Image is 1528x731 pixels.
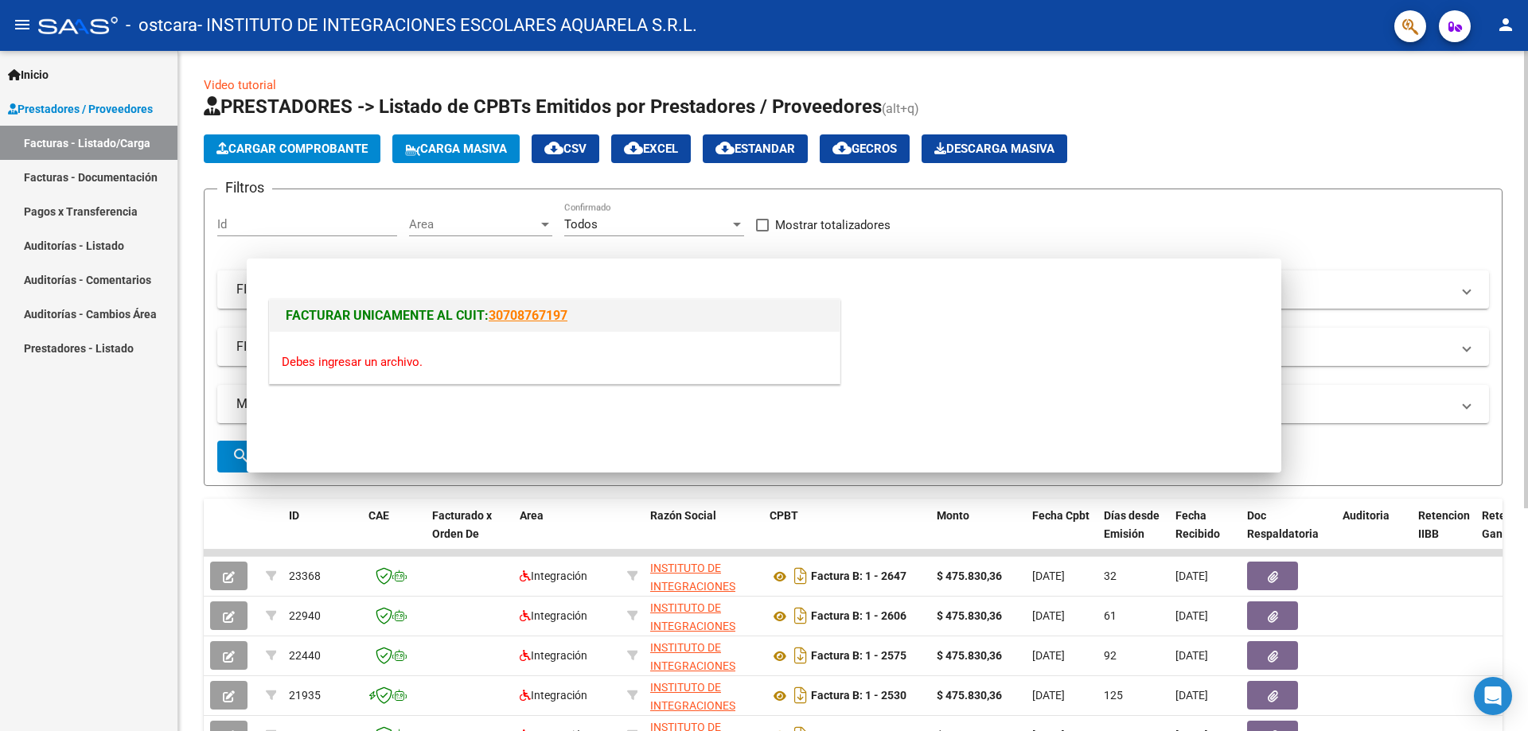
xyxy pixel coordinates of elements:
[286,308,489,323] span: FACTURAR UNICAMENTE AL CUIT:
[426,499,513,569] datatable-header-cell: Facturado x Orden De
[236,395,1451,413] mat-panel-title: MAS FILTROS
[204,95,882,118] span: PRESTADORES -> Listado de CPBTs Emitidos por Prestadores / Proveedores
[126,8,197,43] span: - ostcara
[1032,649,1065,662] span: [DATE]
[650,601,739,668] span: INSTITUTO DE INTEGRACIONES ESCOLARES AQUARELA S.R.L.
[1032,609,1065,622] span: [DATE]
[1104,609,1117,622] span: 61
[1241,499,1336,569] datatable-header-cell: Doc Respaldatoria
[232,449,389,464] span: Buscar Comprobante
[217,177,272,199] h3: Filtros
[1418,509,1470,540] span: Retencion IIBB
[763,499,930,569] datatable-header-cell: CPBT
[937,689,1002,702] strong: $ 475.830,36
[715,142,795,156] span: Estandar
[236,338,1451,356] mat-panel-title: FILTROS DE INTEGRACION
[832,142,897,156] span: Gecros
[1412,499,1475,569] datatable-header-cell: Retencion IIBB
[8,100,153,118] span: Prestadores / Proveedores
[930,499,1026,569] datatable-header-cell: Monto
[489,308,567,323] a: 30708767197
[1175,689,1208,702] span: [DATE]
[644,499,763,569] datatable-header-cell: Razón Social
[283,499,362,569] datatable-header-cell: ID
[937,609,1002,622] strong: $ 475.830,36
[811,610,906,623] strong: Factura B: 1 - 2606
[1175,570,1208,582] span: [DATE]
[1474,677,1512,715] div: Open Intercom Messenger
[1104,649,1117,662] span: 92
[236,281,1451,298] mat-panel-title: FILTROS DEL COMPROBANTE
[216,142,368,156] span: Cargar Comprobante
[513,499,621,569] datatable-header-cell: Area
[770,509,798,522] span: CPBT
[650,509,716,522] span: Razón Social
[811,650,906,663] strong: Factura B: 1 - 2575
[882,101,919,116] span: (alt+q)
[204,78,276,92] a: Video tutorial
[715,138,735,157] mat-icon: cloud_download
[197,8,697,43] span: - INSTITUTO DE INTEGRACIONES ESCOLARES AQUARELA S.R.L.
[1343,509,1390,522] span: Auditoria
[1175,609,1208,622] span: [DATE]
[922,134,1067,163] app-download-masive: Descarga masiva de comprobantes (adjuntos)
[937,649,1002,662] strong: $ 475.830,36
[1175,649,1208,662] span: [DATE]
[432,509,492,540] span: Facturado x Orden De
[544,142,587,156] span: CSV
[650,679,757,712] div: 30715611852
[790,643,811,668] i: Descargar documento
[289,609,321,622] span: 22940
[1104,509,1160,540] span: Días desde Emisión
[1032,570,1065,582] span: [DATE]
[934,142,1054,156] span: Descarga Masiva
[13,15,32,34] mat-icon: menu
[564,217,598,231] span: Todos
[520,570,587,582] span: Integración
[650,639,757,672] div: 30715611852
[775,216,891,235] span: Mostrar totalizadores
[937,509,969,522] span: Monto
[289,689,321,702] span: 21935
[650,641,739,708] span: INSTITUTO DE INTEGRACIONES ESCOLARES AQUARELA S.R.L.
[1336,499,1412,569] datatable-header-cell: Auditoria
[937,570,1002,582] strong: $ 475.830,36
[282,353,828,371] p: Debes ingresar un archivo.
[811,690,906,702] strong: Factura B: 1 - 2530
[544,138,563,157] mat-icon: cloud_download
[624,142,678,156] span: EXCEL
[832,138,852,157] mat-icon: cloud_download
[650,599,757,632] div: 30715611852
[790,682,811,708] i: Descargar documento
[368,509,389,522] span: CAE
[790,603,811,628] i: Descargar documento
[8,66,49,84] span: Inicio
[1175,509,1220,540] span: Fecha Recibido
[1032,509,1089,522] span: Fecha Cpbt
[520,609,587,622] span: Integración
[289,649,321,662] span: 22440
[1032,689,1065,702] span: [DATE]
[232,446,251,465] mat-icon: search
[624,138,643,157] mat-icon: cloud_download
[1104,689,1123,702] span: 125
[1097,499,1169,569] datatable-header-cell: Días desde Emisión
[520,689,587,702] span: Integración
[1104,570,1117,582] span: 32
[650,559,757,593] div: 30715611852
[409,217,538,231] span: Area
[362,499,426,569] datatable-header-cell: CAE
[790,563,811,589] i: Descargar documento
[650,562,739,628] span: INSTITUTO DE INTEGRACIONES ESCOLARES AQUARELA S.R.L.
[811,570,906,583] strong: Factura B: 1 - 2647
[1496,15,1515,34] mat-icon: person
[1169,499,1241,569] datatable-header-cell: Fecha Recibido
[1026,499,1097,569] datatable-header-cell: Fecha Cpbt
[520,509,544,522] span: Area
[289,570,321,582] span: 23368
[1247,509,1319,540] span: Doc Respaldatoria
[405,142,507,156] span: Carga Masiva
[520,649,587,662] span: Integración
[289,509,299,522] span: ID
